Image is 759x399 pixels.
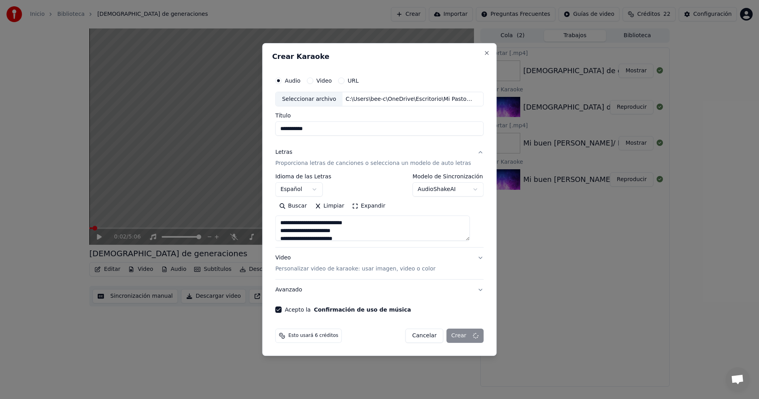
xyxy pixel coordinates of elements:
button: LetrasProporciona letras de canciones o selecciona un modelo de auto letras [275,142,483,174]
label: Video [316,78,332,83]
button: VideoPersonalizar video de karaoke: usar imagen, video o color [275,248,483,280]
label: Título [275,113,483,119]
p: Personalizar video de karaoke: usar imagen, video o color [275,265,435,273]
div: C:\Users\bee-c\OneDrive\Escritorio\Mi Pastor ft. [PERSON_NAME] & [PERSON_NAME] Gateway Worship Es... [342,95,477,103]
div: Letras [275,149,292,157]
div: LetrasProporciona letras de canciones o selecciona un modelo de auto letras [275,174,483,248]
div: Video [275,254,435,273]
button: Buscar [275,200,311,213]
label: Modelo de Sincronización [413,174,484,180]
h2: Crear Karaoke [272,53,487,60]
button: Avanzado [275,280,483,300]
button: Cancelar [406,329,444,343]
label: Acepto la [285,307,411,312]
button: Expandir [348,200,389,213]
label: URL [347,78,359,83]
label: Audio [285,78,300,83]
span: Esto usará 6 créditos [288,333,338,339]
button: Limpiar [311,200,348,213]
label: Idioma de las Letras [275,174,331,180]
div: Seleccionar archivo [276,92,342,106]
p: Proporciona letras de canciones o selecciona un modelo de auto letras [275,160,471,168]
button: Acepto la [314,307,411,312]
